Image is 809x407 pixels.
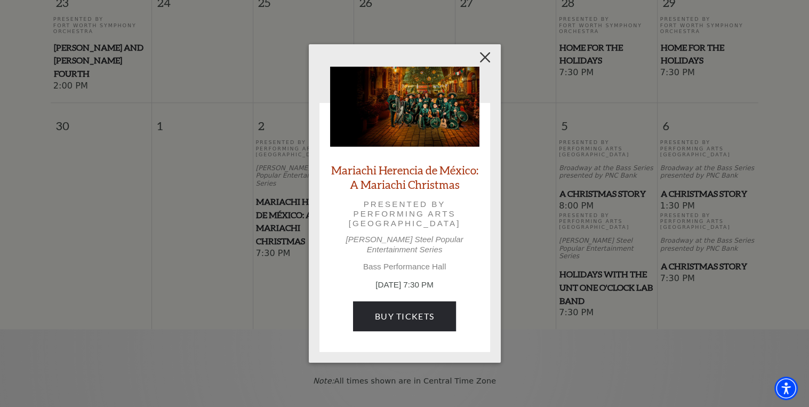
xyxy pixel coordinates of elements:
[774,377,798,400] div: Accessibility Menu
[475,47,495,67] button: Close
[330,67,479,147] img: Mariachi Herencia de México: A Mariachi Christmas
[330,279,479,291] p: [DATE] 7:30 PM
[353,301,456,331] a: Buy Tickets
[345,199,464,229] p: Presented by Performing Arts [GEOGRAPHIC_DATA]
[330,235,479,254] p: [PERSON_NAME] Steel Popular Entertainment Series
[330,163,479,191] a: Mariachi Herencia de México: A Mariachi Christmas
[330,262,479,272] p: Bass Performance Hall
